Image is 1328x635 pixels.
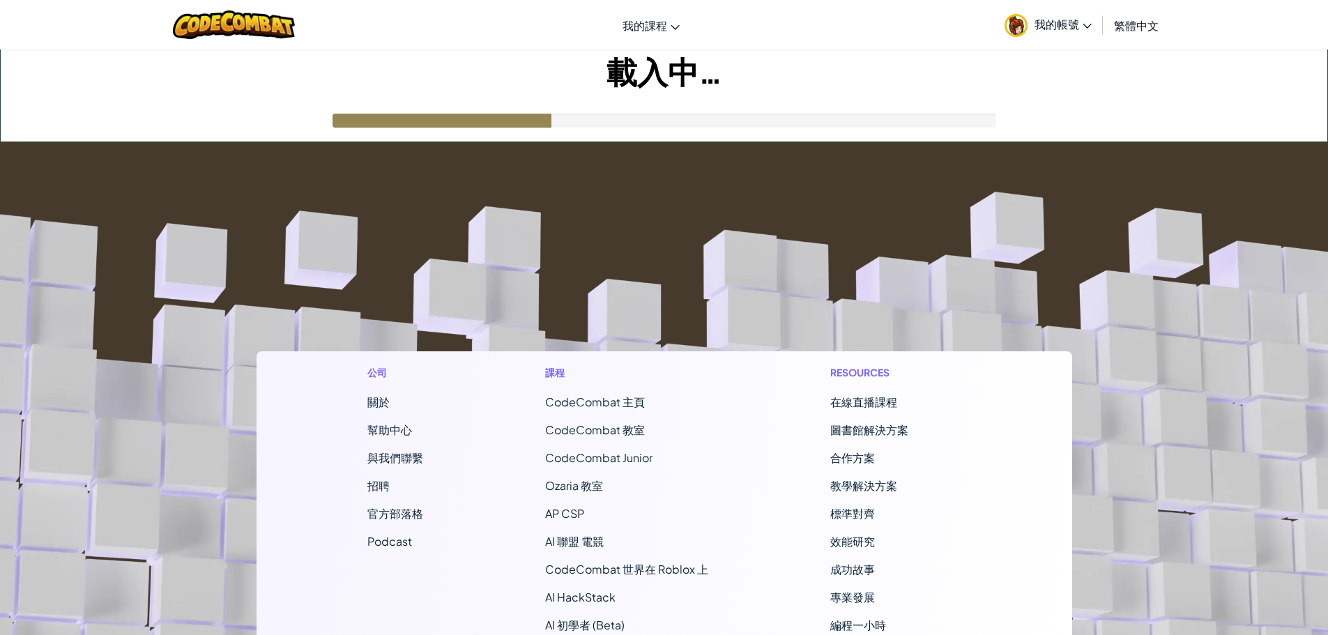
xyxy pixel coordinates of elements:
[830,618,886,632] a: 編程一小時
[367,450,423,465] span: 與我們聯繫
[1107,6,1166,44] a: 繁體中文
[545,506,584,521] a: AP CSP
[830,395,897,409] a: 在線直播課程
[367,395,390,409] a: 關於
[1005,14,1028,37] img: avatar
[830,590,875,604] a: 專業發展
[545,365,708,380] h1: 課程
[545,562,708,576] a: CodeCombat 世界在 Roblox 上
[1,49,1327,93] h1: 載入中…
[830,450,875,465] a: 合作方案
[830,562,875,576] a: 成功故事
[545,534,604,549] a: AI 聯盟 電競
[367,534,412,549] a: Podcast
[830,365,961,380] h1: Resources
[545,395,645,409] span: CodeCombat 主頁
[1035,17,1092,31] span: 我的帳號
[367,422,412,437] a: 幫助中心
[545,450,652,465] a: CodeCombat Junior
[830,534,875,549] a: 效能研究
[173,10,295,39] img: CodeCombat logo
[545,618,625,632] a: AI 初學者 (Beta)
[623,18,667,33] span: 我的課程
[545,478,603,493] a: Ozaria 教室
[545,422,645,437] a: CodeCombat 教室
[830,506,875,521] a: 標準對齊
[830,478,897,493] a: 教學解決方案
[998,3,1099,47] a: 我的帳號
[545,590,616,604] a: AI HackStack
[616,6,687,44] a: 我的課程
[367,506,423,521] a: 官方部落格
[830,422,908,437] a: 圖書館解決方案
[367,478,390,493] a: 招聘
[367,365,423,380] h1: 公司
[1114,18,1159,33] span: 繁體中文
